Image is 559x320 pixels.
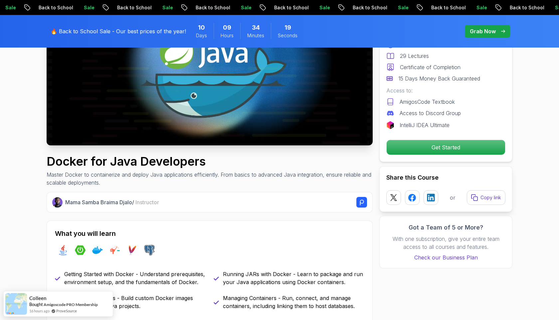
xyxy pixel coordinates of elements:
[75,245,86,255] img: spring-boot logo
[111,4,157,11] p: Back to School
[426,4,471,11] p: Back to School
[196,32,207,39] span: Days
[386,235,505,251] p: With one subscription, give your entire team access to all courses and features.
[109,245,120,255] img: jib logo
[223,294,364,310] p: Managing Containers - Run, connect, and manage containers, including linking them to host databases.
[65,198,159,206] p: Mama Samba Braima Djalo /
[398,75,480,82] p: 15 Days Money Back Guaranteed
[400,52,429,60] p: 29 Lectures
[278,32,297,39] span: Seconds
[127,245,137,255] img: maven logo
[92,245,103,255] img: docker logo
[78,4,99,11] p: Sale
[471,4,492,11] p: Sale
[386,86,505,94] p: Access to:
[29,295,47,301] span: Colleen
[190,4,235,11] p: Back to School
[504,4,549,11] p: Back to School
[47,155,373,168] h1: Docker for Java Developers
[29,302,43,307] span: Bought
[44,302,98,307] a: Amigoscode PRO Membership
[144,245,155,255] img: postgres logo
[52,197,63,208] img: Nelson Djalo
[5,293,27,315] img: provesource social proof notification image
[386,121,394,129] img: jetbrains logo
[400,98,455,106] p: AmigosCode Textbook
[56,308,77,314] a: ProveSource
[135,199,159,206] span: Instructor
[47,171,373,187] p: Master Docker to containerize and deploy Java applications efficiently. From basics to advanced J...
[64,294,206,310] p: Creating Dockerfiles - Build custom Docker images tailored to your Java projects.
[470,27,496,35] p: Grab Now
[386,223,505,232] h3: Got a Team of 5 or More?
[400,63,461,71] p: Certificate of Completion
[33,4,78,11] p: Back to School
[386,253,505,261] a: Check our Business Plan
[400,121,450,129] p: IntelliJ IDEA Ultimate
[252,23,260,32] span: 34 Minutes
[64,270,206,286] p: Getting Started with Docker - Understand prerequisites, environment setup, and the fundamentals o...
[198,23,205,32] span: 10 Days
[467,190,505,205] button: Copy link
[235,4,257,11] p: Sale
[269,4,314,11] p: Back to School
[386,140,505,155] button: Get Started
[29,308,50,314] span: 16 hours ago
[392,4,414,11] p: Sale
[450,194,456,202] p: or
[314,4,335,11] p: Sale
[386,173,505,182] h2: Share this Course
[223,23,231,32] span: 9 Hours
[223,270,364,286] p: Running JARs with Docker - Learn to package and run your Java applications using Docker containers.
[400,109,461,117] p: Access to Discord Group
[480,194,501,201] p: Copy link
[221,32,234,39] span: Hours
[55,229,364,238] h2: What you will learn
[284,23,291,32] span: 19 Seconds
[58,245,68,255] img: java logo
[157,4,178,11] p: Sale
[347,4,392,11] p: Back to School
[51,27,186,35] p: 🔥 Back to School Sale - Our best prices of the year!
[247,32,264,39] span: Minutes
[387,140,505,155] p: Get Started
